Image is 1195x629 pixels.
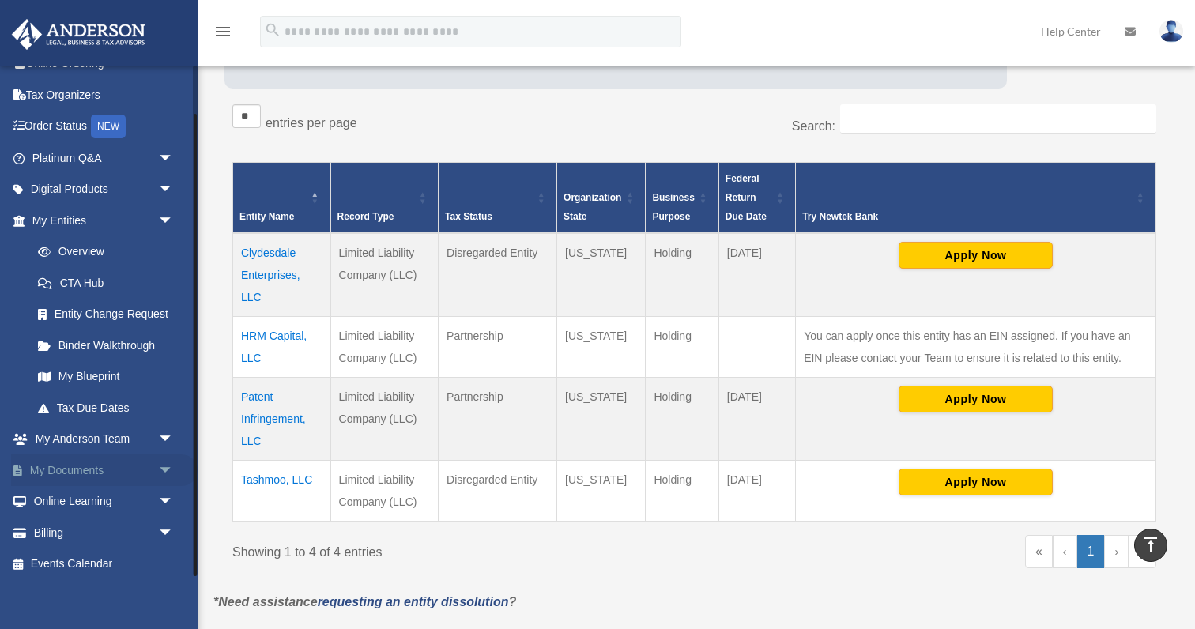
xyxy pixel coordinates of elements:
[718,461,795,522] td: [DATE]
[11,548,198,580] a: Events Calendar
[439,233,557,317] td: Disregarded Entity
[11,424,198,455] a: My Anderson Teamarrow_drop_down
[1077,535,1105,568] a: 1
[11,79,198,111] a: Tax Organizers
[439,378,557,461] td: Partnership
[557,461,646,522] td: [US_STATE]
[330,378,439,461] td: Limited Liability Company (LLC)
[718,378,795,461] td: [DATE]
[91,115,126,138] div: NEW
[158,142,190,175] span: arrow_drop_down
[726,173,767,222] span: Federal Return Due Date
[557,163,646,234] th: Organization State: Activate to sort
[646,233,718,317] td: Holding
[266,116,357,130] label: entries per page
[439,317,557,378] td: Partnership
[158,205,190,237] span: arrow_drop_down
[718,163,795,234] th: Federal Return Due Date: Activate to sort
[1134,529,1167,562] a: vertical_align_top
[796,163,1156,234] th: Try Newtek Bank : Activate to sort
[233,378,331,461] td: Patent Infringement, LLC
[646,163,718,234] th: Business Purpose: Activate to sort
[330,317,439,378] td: Limited Liability Company (LLC)
[22,392,190,424] a: Tax Due Dates
[330,233,439,317] td: Limited Liability Company (LLC)
[1129,535,1156,568] a: Last
[899,242,1053,269] button: Apply Now
[564,192,621,222] span: Organization State
[11,174,198,205] a: Digital Productsarrow_drop_down
[239,211,294,222] span: Entity Name
[1141,535,1160,554] i: vertical_align_top
[158,454,190,487] span: arrow_drop_down
[158,486,190,518] span: arrow_drop_down
[330,461,439,522] td: Limited Liability Company (LLC)
[213,595,516,608] em: *Need assistance ?
[22,267,190,299] a: CTA Hub
[233,233,331,317] td: Clydesdale Enterprises, LLC
[1104,535,1129,568] a: Next
[11,517,198,548] a: Billingarrow_drop_down
[646,461,718,522] td: Holding
[557,378,646,461] td: [US_STATE]
[264,21,281,39] i: search
[439,461,557,522] td: Disregarded Entity
[1053,535,1077,568] a: Previous
[337,211,394,222] span: Record Type
[792,119,835,133] label: Search:
[158,517,190,549] span: arrow_drop_down
[11,111,198,143] a: Order StatusNEW
[233,461,331,522] td: Tashmoo, LLC
[646,378,718,461] td: Holding
[158,174,190,206] span: arrow_drop_down
[1025,535,1053,568] a: First
[7,19,150,50] img: Anderson Advisors Platinum Portal
[652,192,694,222] span: Business Purpose
[22,236,182,268] a: Overview
[11,205,190,236] a: My Entitiesarrow_drop_down
[646,317,718,378] td: Holding
[213,22,232,41] i: menu
[330,163,439,234] th: Record Type: Activate to sort
[233,163,331,234] th: Entity Name: Activate to invert sorting
[557,317,646,378] td: [US_STATE]
[11,486,198,518] a: Online Learningarrow_drop_down
[22,330,190,361] a: Binder Walkthrough
[439,163,557,234] th: Tax Status: Activate to sort
[796,317,1156,378] td: You can apply once this entity has an EIN assigned. If you have an EIN please contact your Team t...
[11,454,198,486] a: My Documentsarrow_drop_down
[232,535,683,563] div: Showing 1 to 4 of 4 entries
[213,28,232,41] a: menu
[802,207,1132,226] div: Try Newtek Bank
[899,469,1053,495] button: Apply Now
[445,211,492,222] span: Tax Status
[22,361,190,393] a: My Blueprint
[22,299,190,330] a: Entity Change Request
[318,595,509,608] a: requesting an entity dissolution
[557,233,646,317] td: [US_STATE]
[899,386,1053,412] button: Apply Now
[158,424,190,456] span: arrow_drop_down
[718,233,795,317] td: [DATE]
[11,142,198,174] a: Platinum Q&Aarrow_drop_down
[1159,20,1183,43] img: User Pic
[233,317,331,378] td: HRM Capital, LLC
